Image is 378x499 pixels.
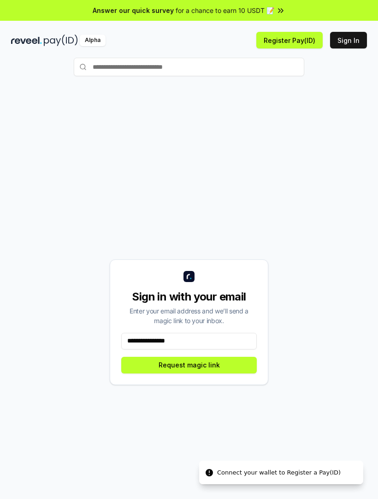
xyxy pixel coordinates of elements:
button: Register Pay(ID) [256,32,323,48]
div: Connect your wallet to Register a Pay(ID) [217,468,341,477]
div: Enter your email address and we’ll send a magic link to your inbox. [121,306,257,325]
img: reveel_dark [11,35,42,46]
div: Alpha [80,35,106,46]
span: for a chance to earn 10 USDT 📝 [176,6,274,15]
span: Answer our quick survey [93,6,174,15]
img: logo_small [183,271,195,282]
button: Request magic link [121,357,257,373]
button: Sign In [330,32,367,48]
img: pay_id [44,35,78,46]
div: Sign in with your email [121,289,257,304]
